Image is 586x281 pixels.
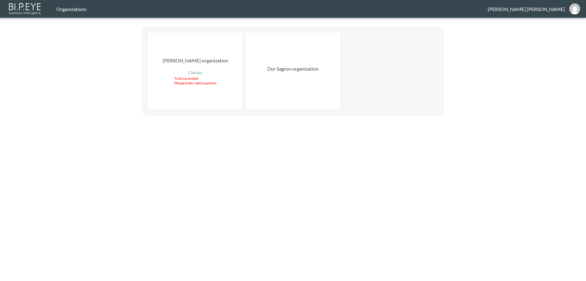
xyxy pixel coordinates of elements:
[56,6,488,12] div: Organizations
[565,2,584,16] button: orens@ibi.co.il
[569,3,580,14] img: 1164200f4aa6a40d8dd768f45b93975b
[188,69,203,76] p: Owner
[174,76,216,85] div: Trial has ended Please enter valid payment
[163,57,228,64] p: [PERSON_NAME] organization
[488,6,565,12] div: [PERSON_NAME] [PERSON_NAME]
[267,65,319,72] p: Dor Sagron organization
[8,2,43,15] img: bipeye-logo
